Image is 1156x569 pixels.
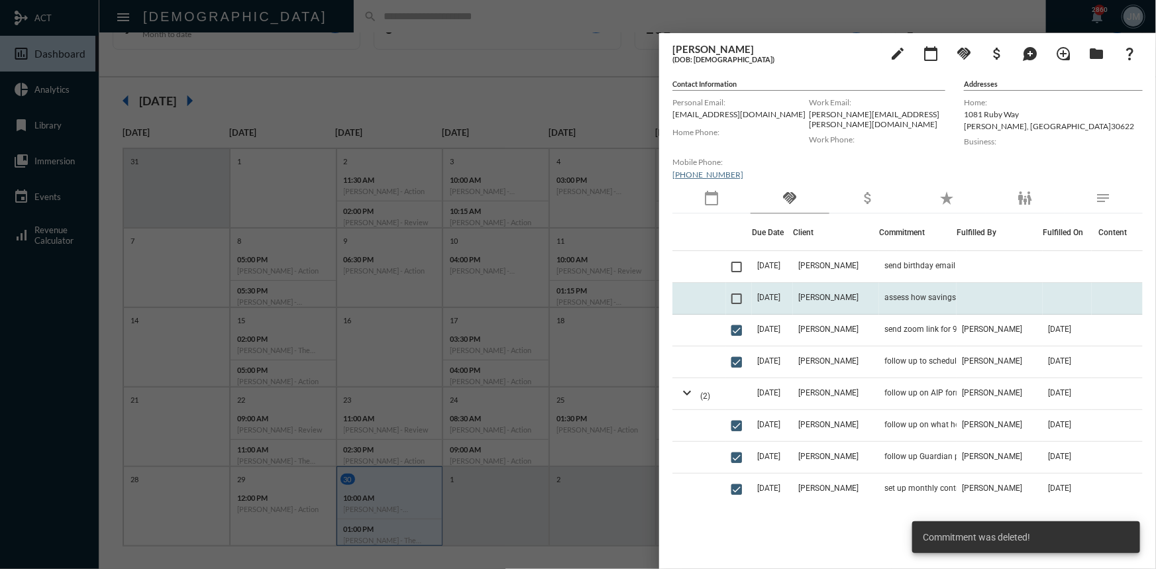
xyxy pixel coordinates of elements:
mat-icon: attach_money [989,46,1005,62]
span: [DATE] [757,484,780,493]
label: Business: [964,136,1143,146]
mat-icon: folder [1088,46,1104,62]
span: [PERSON_NAME] [798,261,859,270]
mat-icon: expand_more [679,385,695,401]
h5: Contact Information [672,79,945,91]
h3: [PERSON_NAME] [672,43,878,55]
span: [PERSON_NAME] [962,484,1022,493]
span: [PERSON_NAME] [962,452,1022,461]
span: follow up to schedule time to talk/meet about policy [884,356,1017,366]
span: set up monthly contribution of $2K starting [DATE] [884,484,1017,493]
mat-icon: edit [890,46,906,62]
span: [DATE] [757,356,780,366]
span: [PERSON_NAME] [798,325,859,334]
span: [DATE] [757,452,780,461]
span: follow up on AIP form [884,388,963,397]
label: Work Email: [809,97,945,107]
span: [PERSON_NAME] [962,356,1022,366]
span: [DATE] [757,293,780,302]
label: Personal Email: [672,97,809,107]
span: [DATE] [1048,452,1071,461]
th: Fulfilled By [957,214,1043,251]
mat-icon: calendar_today [704,190,719,206]
span: send birthday email 4/22 [884,261,974,270]
mat-icon: attach_money [861,190,876,206]
th: Commitment [879,214,957,251]
label: Home: [964,97,1143,107]
button: Archives [1083,40,1110,66]
button: Add Business [984,40,1010,66]
span: [PERSON_NAME] [962,388,1022,397]
button: Add Introduction [1050,40,1077,66]
label: Mobile Phone: [672,157,809,167]
span: [PERSON_NAME] [962,420,1022,429]
th: Client [793,214,879,251]
button: edit person [884,40,911,66]
th: Due Date [752,214,793,251]
h5: Addresses [964,79,1143,91]
span: [PERSON_NAME] [798,484,859,493]
span: [PERSON_NAME] [962,325,1022,334]
p: [PERSON_NAME] , [GEOGRAPHIC_DATA] 30622 [964,121,1143,131]
span: follow up on what he found out at the bank [884,420,1017,429]
span: [PERSON_NAME] [798,452,859,461]
span: Commitment was deleted! [923,531,1030,544]
mat-icon: family_restroom [1017,190,1033,206]
span: [DATE] [757,325,780,334]
span: [DATE] [757,420,780,429]
p: [EMAIL_ADDRESS][DOMAIN_NAME] [672,109,809,119]
th: Fulfilled On [1043,214,1092,251]
mat-icon: handshake [782,190,798,206]
mat-icon: maps_ugc [1022,46,1038,62]
span: follow up Guardian policy is paid [884,452,1002,461]
p: [PERSON_NAME][EMAIL_ADDRESS][PERSON_NAME][DOMAIN_NAME] [809,109,945,129]
span: [DATE] [1048,420,1071,429]
mat-icon: star_rate [939,190,955,206]
button: Add Mention [1017,40,1043,66]
a: [PHONE_NUMBER] [672,170,743,180]
span: [DATE] [757,388,780,397]
mat-icon: notes [1096,190,1112,206]
span: [DATE] [1048,325,1071,334]
p: 1081 Ruby Way [964,109,1143,119]
span: [PERSON_NAME] [798,420,859,429]
mat-icon: handshake [956,46,972,62]
button: Add Commitment [951,40,977,66]
label: Work Phone: [809,134,945,144]
span: (2) [700,391,710,401]
mat-icon: question_mark [1122,46,1137,62]
span: assess how savings is going and if we need to adjust, also talk about Guardian changing to monthly [884,293,1017,302]
span: [PERSON_NAME] [798,356,859,366]
button: What If? [1116,40,1143,66]
span: [DATE] [1048,356,1071,366]
span: [DATE] [1048,484,1071,493]
th: Content [1092,214,1143,251]
span: [DATE] [1048,388,1071,397]
span: send zoom link for 9/26 meeting at 10:30 est [884,325,1017,334]
label: Home Phone: [672,127,809,137]
span: [PERSON_NAME] [798,293,859,302]
span: [PERSON_NAME] [798,388,859,397]
span: [DATE] [757,261,780,270]
mat-icon: loupe [1055,46,1071,62]
h5: (DOB: [DEMOGRAPHIC_DATA]) [672,55,878,64]
mat-icon: calendar_today [923,46,939,62]
button: Add meeting [918,40,944,66]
